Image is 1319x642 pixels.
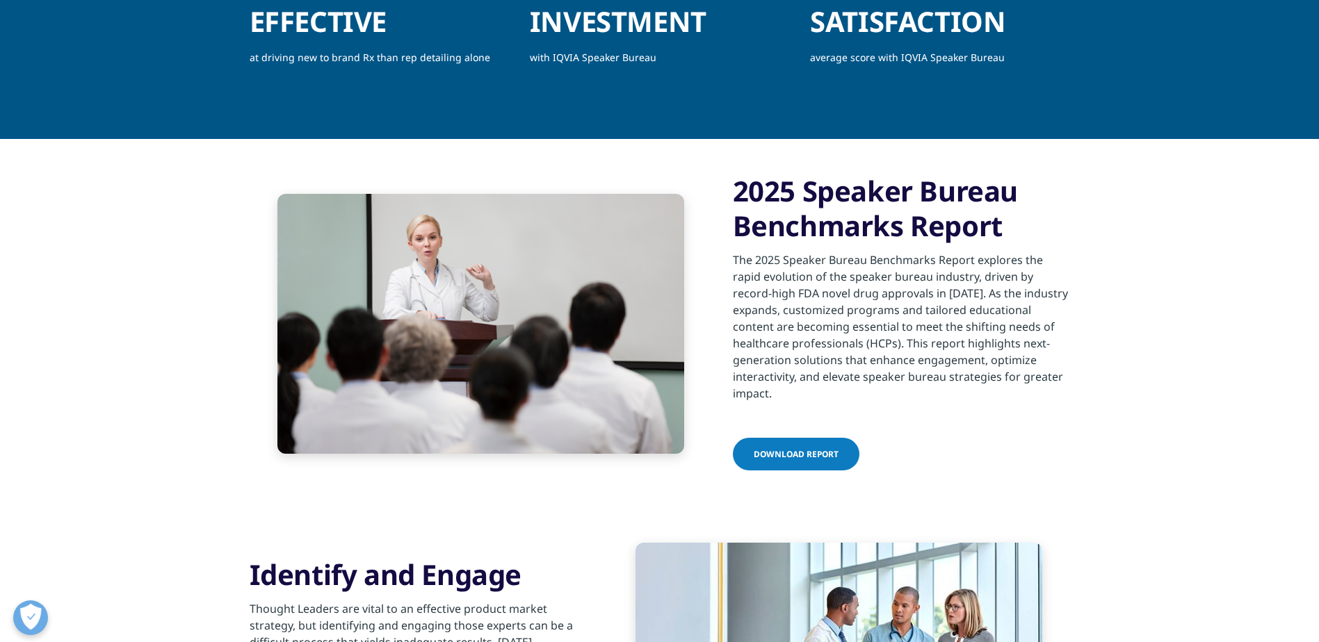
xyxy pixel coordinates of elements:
span: Download Report [754,448,839,460]
p: with IQVIA Speaker Bureau [530,49,789,76]
h3: 2025 Speaker Bureau Benchmarks Report [733,174,1070,243]
p: average score with IQVIA Speaker Bureau [810,49,1069,76]
p: at driving new to brand Rx than rep detailing alone [250,49,509,76]
p: The 2025 Speaker Bureau Benchmarks Report explores the rapid evolution of the speaker bureau indu... [733,252,1070,410]
h3: Identify and Engage [250,557,587,592]
a: Download Report [733,438,859,470]
button: Open Preferences [13,600,48,635]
